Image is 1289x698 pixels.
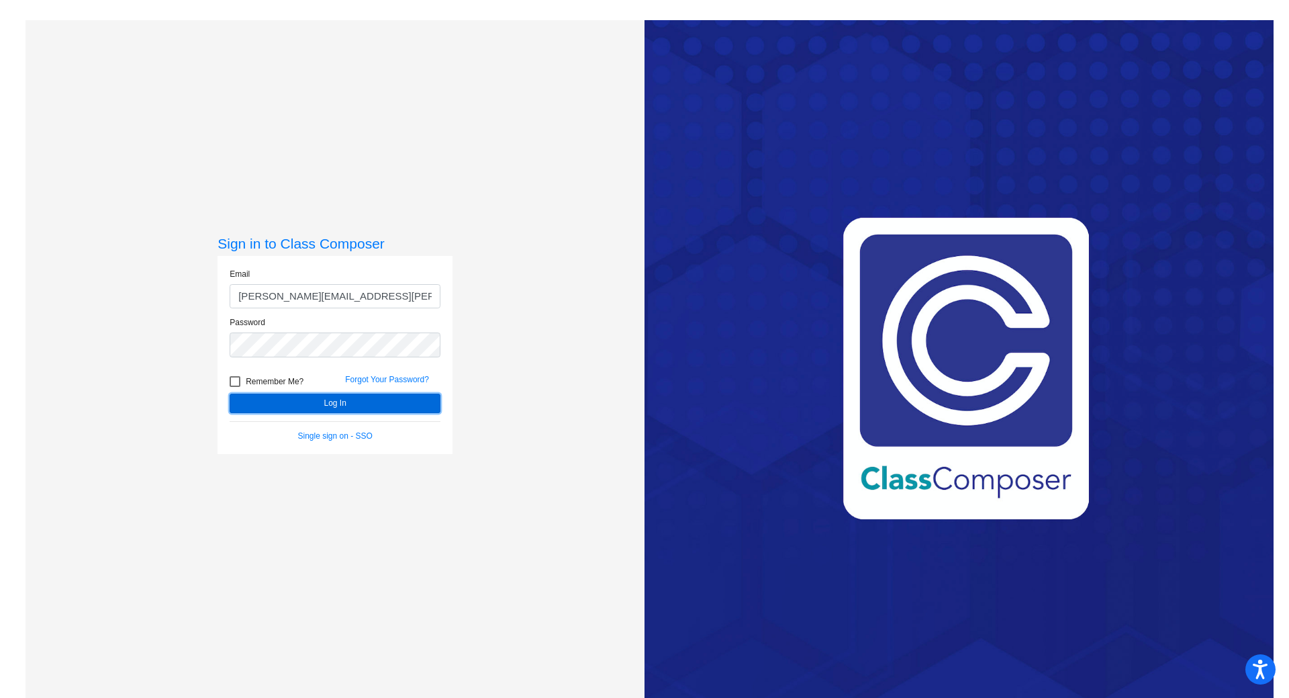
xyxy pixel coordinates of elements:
button: Log In [230,394,440,413]
a: Forgot Your Password? [345,375,429,384]
span: Remember Me? [246,374,303,390]
label: Email [230,268,250,280]
h3: Sign in to Class Composer [218,235,452,252]
label: Password [230,316,265,329]
a: Single sign on - SSO [298,431,373,441]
